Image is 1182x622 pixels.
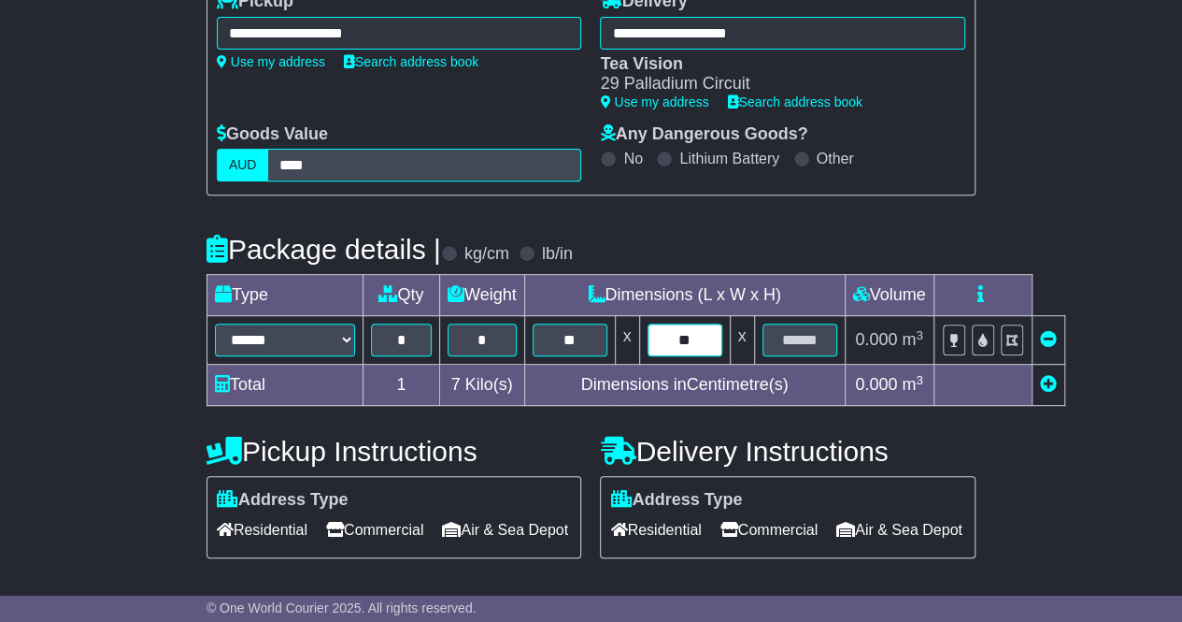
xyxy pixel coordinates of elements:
[1040,330,1057,349] a: Remove this item
[728,94,862,109] a: Search address book
[1040,375,1057,394] a: Add new item
[217,490,349,511] label: Address Type
[817,150,854,167] label: Other
[610,490,742,511] label: Address Type
[916,373,923,387] sup: 3
[600,94,708,109] a: Use my address
[600,436,976,467] h4: Delivery Instructions
[206,365,363,406] td: Total
[206,436,582,467] h4: Pickup Instructions
[610,515,701,544] span: Residential
[363,275,439,316] td: Qty
[600,124,807,145] label: Any Dangerous Goods?
[206,234,441,265] h4: Package details |
[623,150,642,167] label: No
[217,54,325,69] a: Use my address
[206,600,477,615] span: © One World Courier 2025. All rights reserved.
[600,74,947,94] div: 29 Palladium Circuit
[524,365,845,406] td: Dimensions in Centimetre(s)
[916,328,923,342] sup: 3
[206,275,363,316] td: Type
[902,330,923,349] span: m
[845,275,933,316] td: Volume
[442,515,568,544] span: Air & Sea Depot
[542,244,573,265] label: lb/in
[217,149,269,181] label: AUD
[615,316,639,365] td: x
[451,375,461,394] span: 7
[679,150,779,167] label: Lithium Battery
[720,515,818,544] span: Commercial
[439,275,524,316] td: Weight
[464,244,509,265] label: kg/cm
[439,365,524,406] td: Kilo(s)
[855,375,897,394] span: 0.000
[326,515,423,544] span: Commercial
[600,54,947,75] div: Tea Vision
[217,515,307,544] span: Residential
[730,316,754,365] td: x
[902,375,923,394] span: m
[363,365,439,406] td: 1
[855,330,897,349] span: 0.000
[524,275,845,316] td: Dimensions (L x W x H)
[344,54,478,69] a: Search address book
[217,124,328,145] label: Goods Value
[836,515,962,544] span: Air & Sea Depot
